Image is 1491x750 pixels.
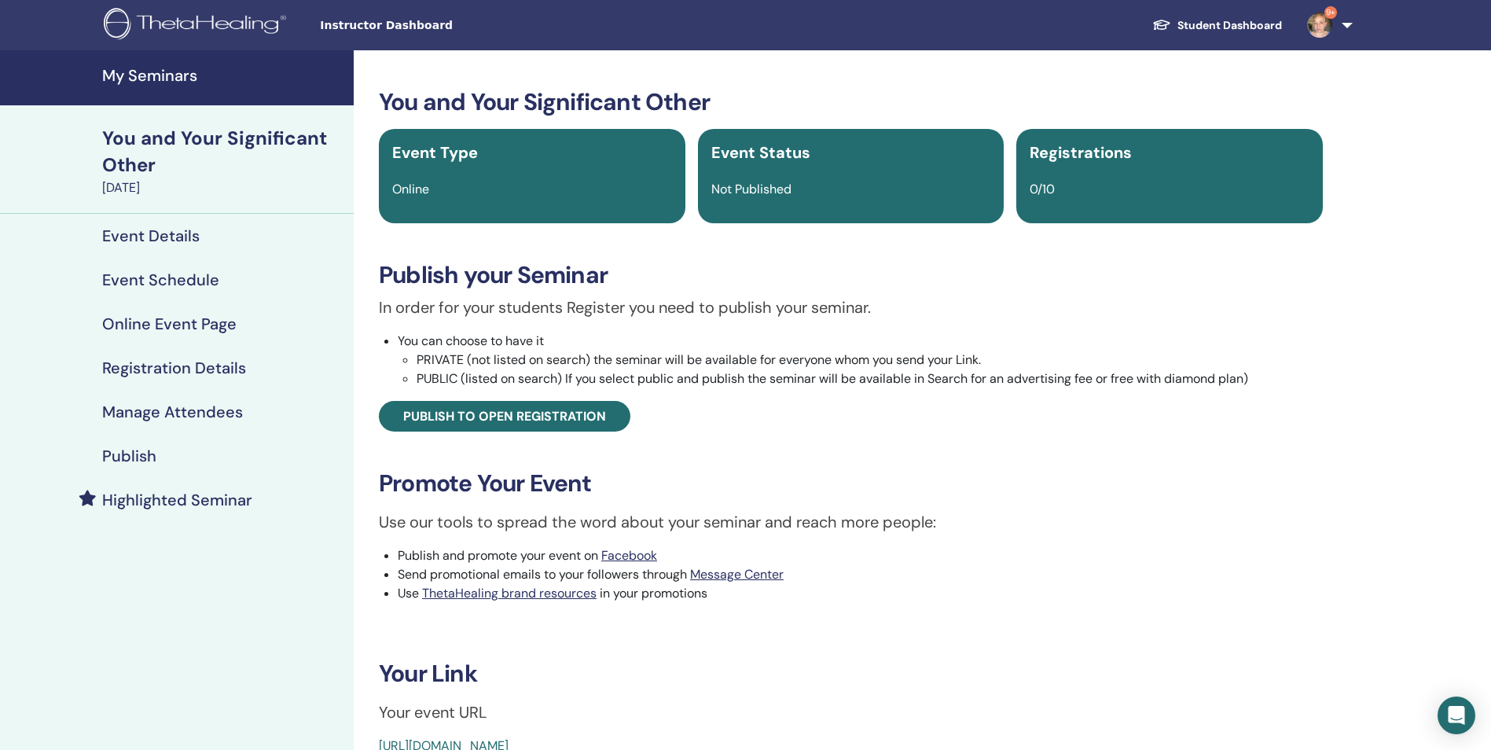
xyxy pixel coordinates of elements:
div: Open Intercom Messenger [1438,697,1475,734]
span: Online [392,181,429,197]
p: Your event URL [379,700,1323,724]
a: You and Your Significant Other[DATE] [93,125,354,197]
img: default.jpg [1307,13,1332,38]
h4: My Seminars [102,66,344,85]
li: Use in your promotions [398,584,1323,603]
a: Facebook [601,547,657,564]
img: graduation-cap-white.svg [1152,18,1171,31]
h4: Event Details [102,226,200,245]
span: Event Status [711,142,810,163]
h4: Publish [102,447,156,465]
div: [DATE] [102,178,344,197]
h4: Event Schedule [102,270,219,289]
span: Publish to open registration [403,408,606,425]
h4: Manage Attendees [102,403,243,421]
li: PRIVATE (not listed on search) the seminar will be available for everyone whom you send your Link. [417,351,1323,369]
h3: Your Link [379,660,1323,688]
span: Not Published [711,181,791,197]
span: Instructor Dashboard [320,17,556,34]
li: PUBLIC (listed on search) If you select public and publish the seminar will be available in Searc... [417,369,1323,388]
p: In order for your students Register you need to publish your seminar. [379,296,1323,319]
span: 0/10 [1030,181,1055,197]
h3: Promote Your Event [379,469,1323,498]
h3: Publish your Seminar [379,261,1323,289]
h4: Registration Details [102,358,246,377]
span: Registrations [1030,142,1132,163]
img: logo.png [104,8,292,43]
span: Event Type [392,142,478,163]
h4: Online Event Page [102,314,237,333]
span: 9+ [1324,6,1337,19]
li: Publish and promote your event on [398,546,1323,565]
li: Send promotional emails to your followers through [398,565,1323,584]
a: Student Dashboard [1140,11,1295,40]
h3: You and Your Significant Other [379,88,1323,116]
div: You and Your Significant Other [102,125,344,178]
li: You can choose to have it [398,332,1323,388]
p: Use our tools to spread the word about your seminar and reach more people: [379,510,1323,534]
a: Publish to open registration [379,401,630,432]
a: Message Center [690,566,784,583]
a: ThetaHealing brand resources [422,585,597,601]
h4: Highlighted Seminar [102,491,252,509]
